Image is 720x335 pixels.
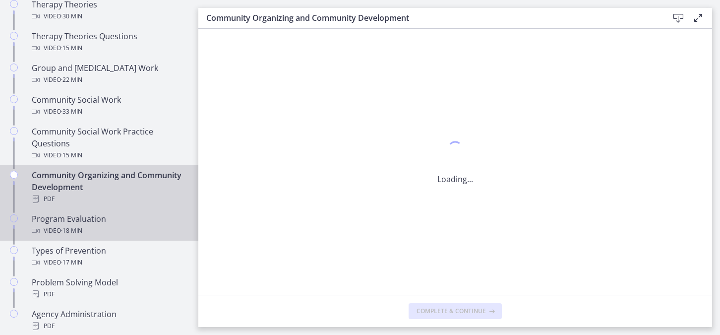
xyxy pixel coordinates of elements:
[32,94,186,118] div: Community Social Work
[32,245,186,268] div: Types of Prevention
[206,12,653,24] h3: Community Organizing and Community Development
[32,74,186,86] div: Video
[409,303,502,319] button: Complete & continue
[32,149,186,161] div: Video
[32,320,186,332] div: PDF
[417,307,486,315] span: Complete & continue
[61,74,82,86] span: · 22 min
[32,276,186,300] div: Problem Solving Model
[61,10,82,22] span: · 30 min
[32,42,186,54] div: Video
[61,257,82,268] span: · 17 min
[32,106,186,118] div: Video
[32,10,186,22] div: Video
[32,126,186,161] div: Community Social Work Practice Questions
[32,30,186,54] div: Therapy Theories Questions
[32,62,186,86] div: Group and [MEDICAL_DATA] Work
[437,173,473,185] p: Loading...
[32,193,186,205] div: PDF
[61,106,82,118] span: · 33 min
[61,225,82,237] span: · 18 min
[61,149,82,161] span: · 15 min
[437,138,473,161] div: 1
[32,169,186,205] div: Community Organizing and Community Development
[32,257,186,268] div: Video
[32,288,186,300] div: PDF
[32,225,186,237] div: Video
[32,308,186,332] div: Agency Administration
[61,42,82,54] span: · 15 min
[32,213,186,237] div: Program Evaluation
